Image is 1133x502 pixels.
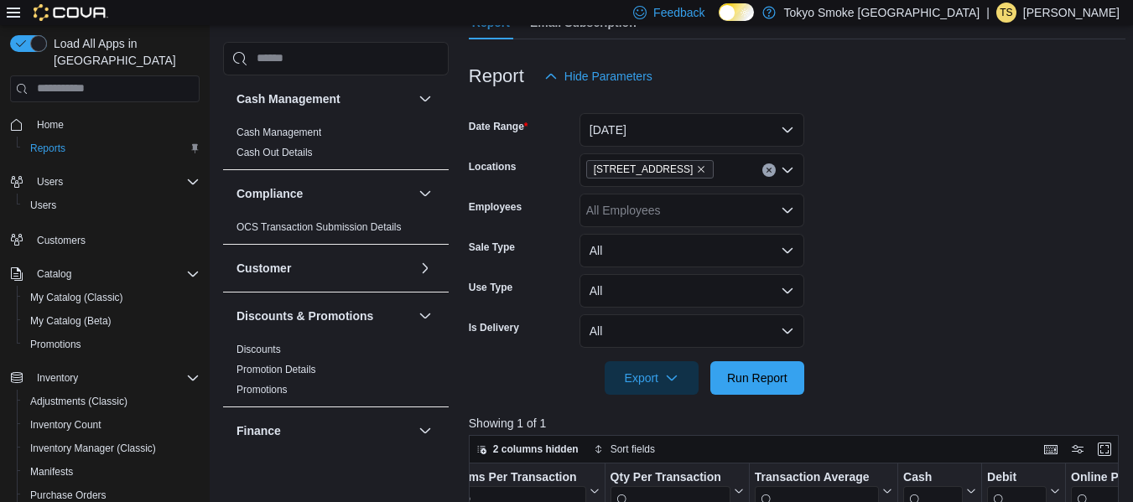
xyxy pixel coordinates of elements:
[23,195,63,215] a: Users
[615,361,689,395] span: Export
[415,89,435,109] button: Cash Management
[37,234,86,247] span: Customers
[30,114,200,135] span: Home
[996,3,1016,23] div: Tyson Stansford
[23,138,72,158] a: Reports
[469,120,528,133] label: Date Range
[17,390,206,413] button: Adjustments (Classic)
[236,343,281,356] span: Discounts
[236,185,303,202] h3: Compliance
[223,339,449,406] div: Discounts & Promotions
[236,384,288,396] a: Promotions
[605,361,699,395] button: Export
[30,418,101,432] span: Inventory Count
[30,142,65,155] span: Reports
[236,344,281,355] a: Discounts
[30,264,78,284] button: Catalog
[727,370,787,386] span: Run Report
[17,137,206,160] button: Reports
[236,185,412,202] button: Compliance
[30,172,70,192] button: Users
[17,309,206,333] button: My Catalog (Beta)
[415,421,435,441] button: Finance
[30,368,85,388] button: Inventory
[30,338,81,351] span: Promotions
[469,321,519,334] label: Is Delivery
[3,112,206,137] button: Home
[23,334,200,355] span: Promotions
[17,194,206,217] button: Users
[781,163,794,177] button: Open list of options
[710,361,804,395] button: Run Report
[17,286,206,309] button: My Catalog (Classic)
[30,489,107,502] span: Purchase Orders
[538,60,659,93] button: Hide Parameters
[784,3,980,23] p: Tokyo Smoke [GEOGRAPHIC_DATA]
[37,267,71,281] span: Catalog
[3,170,206,194] button: Users
[23,391,134,411] a: Adjustments (Classic)
[236,364,316,375] a: Promotion Details
[3,262,206,286] button: Catalog
[34,4,108,21] img: Cova
[986,3,990,23] p: |
[610,470,730,486] div: Qty Per Transaction
[415,184,435,204] button: Compliance
[236,363,316,376] span: Promotion Details
[579,234,804,267] button: All
[30,115,70,135] a: Home
[469,160,517,173] label: Locations
[17,437,206,460] button: Inventory Manager (Classic)
[236,422,281,439] h3: Finance
[37,175,63,189] span: Users
[23,287,130,308] a: My Catalog (Classic)
[469,200,522,214] label: Employees
[23,415,108,435] a: Inventory Count
[23,415,200,435] span: Inventory Count
[469,281,512,294] label: Use Type
[719,21,720,22] span: Dark Mode
[236,91,412,107] button: Cash Management
[1094,439,1115,459] button: Enter fullscreen
[47,35,200,69] span: Load All Apps in [GEOGRAPHIC_DATA]
[587,439,662,459] button: Sort fields
[37,118,64,132] span: Home
[470,439,585,459] button: 2 columns hidden
[586,160,715,179] span: 11795 Bramalea Rd
[236,221,402,233] a: OCS Transaction Submission Details
[17,413,206,437] button: Inventory Count
[23,438,200,458] span: Inventory Manager (Classic)
[223,217,449,244] div: Compliance
[23,334,88,355] a: Promotions
[1023,3,1120,23] p: [PERSON_NAME]
[23,462,80,482] a: Manifests
[223,122,449,169] div: Cash Management
[579,113,804,147] button: [DATE]
[236,91,340,107] h3: Cash Management
[236,383,288,396] span: Promotions
[30,172,200,192] span: Users
[23,462,200,482] span: Manifests
[236,146,313,159] span: Cash Out Details
[30,442,156,455] span: Inventory Manager (Classic)
[30,199,56,212] span: Users
[3,366,206,390] button: Inventory
[696,164,706,174] button: Remove 11795 Bramalea Rd from selection in this group
[236,422,412,439] button: Finance
[30,230,92,251] a: Customers
[579,314,804,348] button: All
[1068,439,1088,459] button: Display options
[236,147,313,158] a: Cash Out Details
[30,395,127,408] span: Adjustments (Classic)
[23,438,163,458] a: Inventory Manager (Classic)
[903,470,963,486] div: Cash
[1000,3,1012,23] span: TS
[17,460,206,484] button: Manifests
[469,241,515,254] label: Sale Type
[987,470,1047,486] div: Debit
[469,66,524,86] h3: Report
[23,287,200,308] span: My Catalog (Classic)
[579,274,804,308] button: All
[455,470,586,486] div: Items Per Transaction
[236,220,402,234] span: OCS Transaction Submission Details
